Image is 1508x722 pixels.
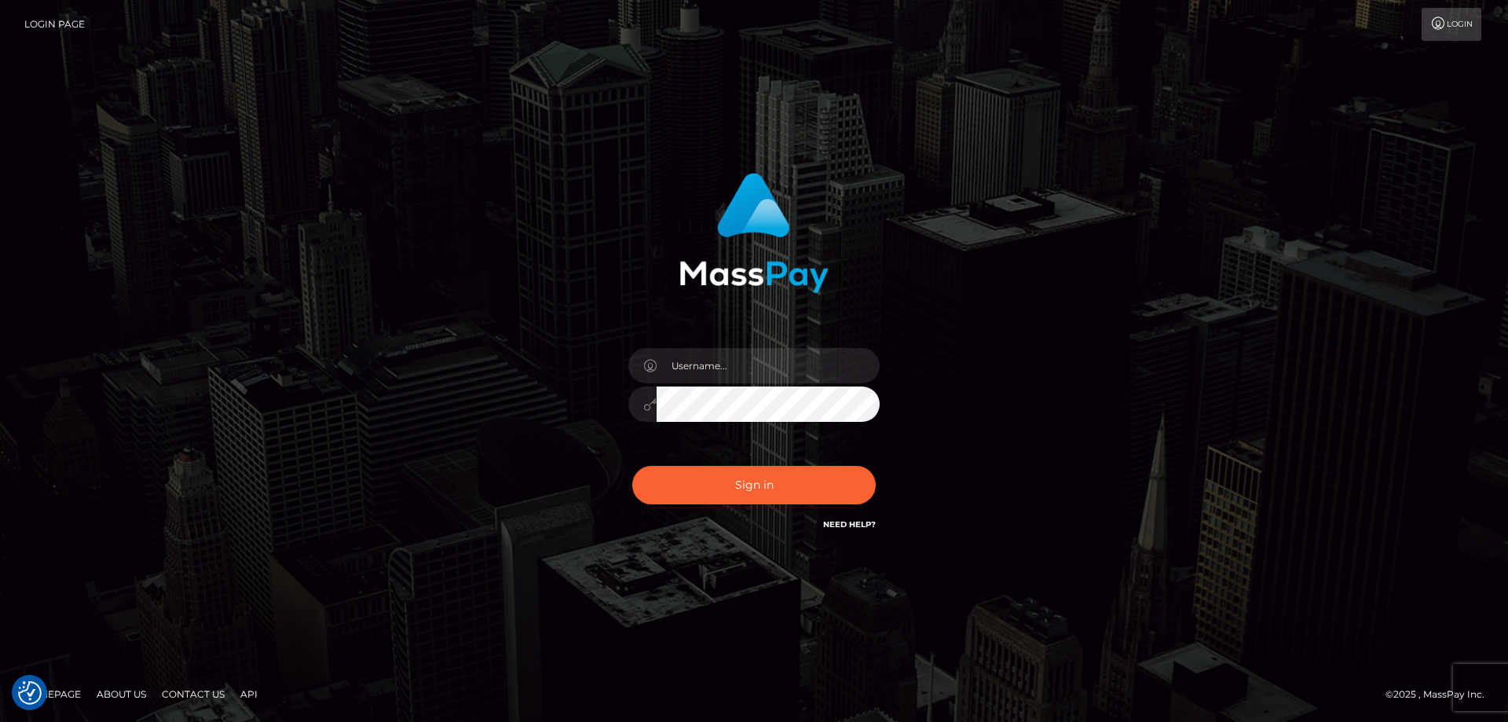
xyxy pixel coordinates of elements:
[18,681,42,705] button: Consent Preferences
[679,173,829,293] img: MassPay Login
[657,348,880,383] input: Username...
[1422,8,1481,41] a: Login
[1385,686,1496,703] div: © 2025 , MassPay Inc.
[234,682,264,706] a: API
[90,682,152,706] a: About Us
[823,519,876,530] a: Need Help?
[156,682,231,706] a: Contact Us
[632,466,876,504] button: Sign in
[18,681,42,705] img: Revisit consent button
[24,8,85,41] a: Login Page
[17,682,87,706] a: Homepage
